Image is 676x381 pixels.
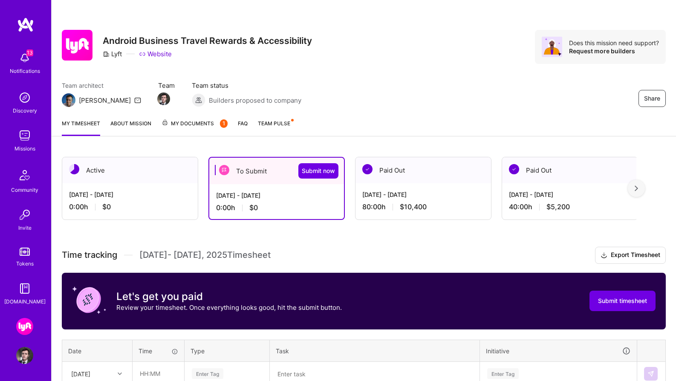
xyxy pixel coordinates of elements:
div: Tokens [16,259,34,268]
div: [DATE] - [DATE] [362,190,484,199]
span: [DATE] - [DATE] , 2025 Timesheet [139,250,271,260]
span: $0 [102,202,111,211]
span: $5,200 [546,202,570,211]
div: Enter Tag [487,367,519,380]
img: To Submit [219,165,229,175]
a: About Mission [110,119,151,136]
th: Task [270,340,480,362]
div: Missions [14,144,35,153]
span: 13 [26,49,33,56]
img: Team Member Avatar [157,92,170,105]
div: Request more builders [569,47,659,55]
i: icon Chevron [118,372,122,376]
div: 1 [220,119,228,128]
a: FAQ [238,119,248,136]
div: Initiative [486,346,631,356]
img: coin [72,283,106,317]
img: Paid Out [362,164,373,174]
span: Time tracking [62,250,117,260]
span: $0 [249,203,258,212]
div: [DATE] - [DATE] [509,190,631,199]
span: $10,400 [400,202,427,211]
h3: Android Business Travel Rewards & Accessibility [103,35,312,46]
img: tokens [20,248,30,256]
span: Submit now [302,167,335,175]
a: Team Pulse [258,119,293,136]
img: Builders proposed to company [192,93,205,107]
div: [DATE] - [DATE] [69,190,191,199]
div: Paid Out [502,157,638,183]
img: guide book [16,280,33,297]
span: Team [158,81,175,90]
img: Lyft: Android Business Travel Rewards & Accessibility [16,318,33,335]
img: right [635,185,638,191]
th: Type [185,340,270,362]
div: [DATE] - [DATE] [216,191,337,200]
img: Paid Out [509,164,519,174]
i: icon Mail [134,97,141,104]
button: Export Timesheet [595,247,666,264]
button: Share [638,90,666,107]
div: [PERSON_NAME] [79,96,131,105]
span: Submit timesheet [598,297,647,305]
i: icon Download [601,251,607,260]
a: User Avatar [14,347,35,364]
div: 0:00 h [69,202,191,211]
div: Discovery [13,106,37,115]
img: bell [16,49,33,66]
div: To Submit [209,158,344,184]
div: Does this mission need support? [569,39,659,47]
span: Team Pulse [258,120,290,127]
img: Active [69,164,79,174]
img: teamwork [16,127,33,144]
div: [DOMAIN_NAME] [4,297,46,306]
span: My Documents [162,119,228,128]
img: Company Logo [62,30,92,61]
h3: Let's get you paid [116,290,342,303]
img: Invite [16,206,33,223]
div: Lyft [103,49,122,58]
a: Lyft: Android Business Travel Rewards & Accessibility [14,318,35,335]
div: Active [62,157,198,183]
th: Date [62,340,133,362]
img: discovery [16,89,33,106]
img: logo [17,17,34,32]
div: 40:00 h [509,202,631,211]
div: Time [139,346,178,355]
div: Community [11,185,38,194]
img: Avatar [542,37,562,57]
div: Invite [18,223,32,232]
span: Builders proposed to company [209,96,301,105]
img: Team Architect [62,93,75,107]
div: Paid Out [355,157,491,183]
a: My timesheet [62,119,100,136]
button: Submit now [298,163,338,179]
img: Submit [647,370,654,377]
span: Team architect [62,81,141,90]
p: Review your timesheet. Once everything looks good, hit the submit button. [116,303,342,312]
button: Submit timesheet [589,291,656,311]
a: My Documents1 [162,119,228,136]
div: Enter Tag [192,367,223,380]
a: Website [139,49,172,58]
div: 80:00 h [362,202,484,211]
i: icon CompanyGray [103,51,110,58]
img: Community [14,165,35,185]
div: 0:00 h [216,203,337,212]
div: [DATE] [71,369,90,378]
a: Team Member Avatar [158,92,169,106]
div: Notifications [10,66,40,75]
span: Team status [192,81,301,90]
img: User Avatar [16,347,33,364]
span: Share [644,94,660,103]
